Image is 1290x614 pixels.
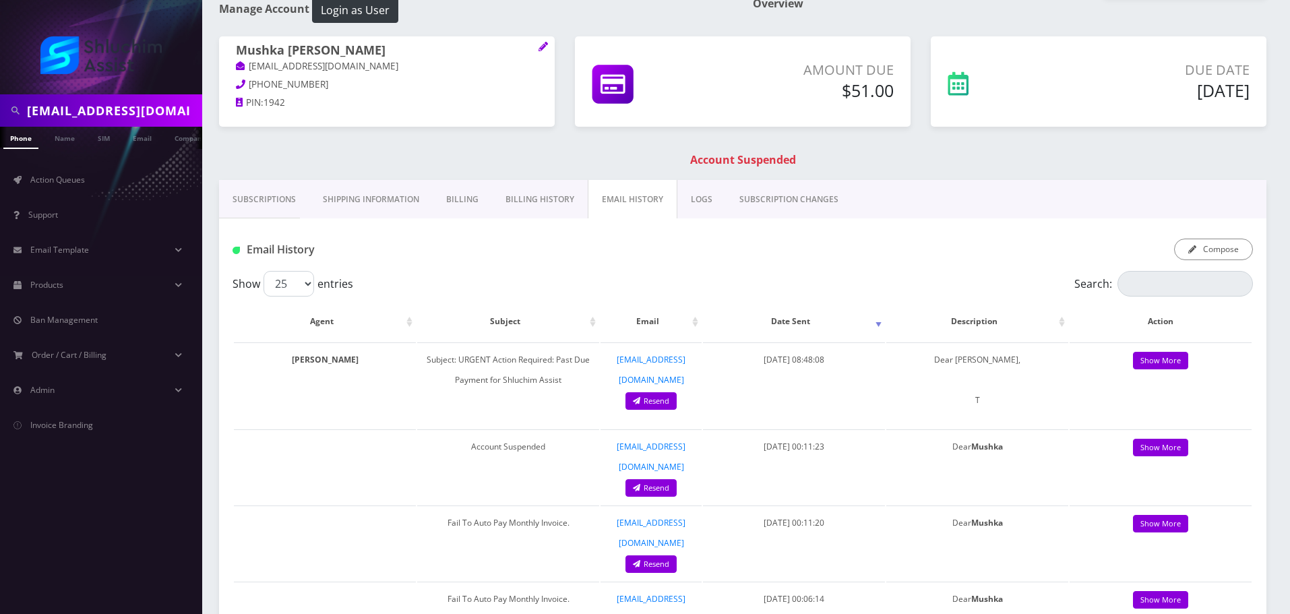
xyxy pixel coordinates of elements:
[264,96,285,109] span: 1942
[91,127,117,148] a: SIM
[27,98,199,123] input: Search in Company
[617,354,685,386] a: [EMAIL_ADDRESS][DOMAIN_NAME]
[40,36,162,74] img: Shluchim Assist
[893,437,1062,457] p: Dear
[168,127,213,148] a: Company
[971,441,1003,452] strong: Mushka
[886,302,1068,341] th: Description: activate to sort column ascending
[417,505,599,580] td: Fail To Auto Pay Monthly Invoice.
[264,271,314,297] select: Showentries
[726,180,852,219] a: SUBSCRIPTION CHANGES
[764,593,824,605] span: [DATE] 00:06:14
[764,441,824,452] span: [DATE] 00:11:23
[726,80,894,100] h5: $51.00
[1055,80,1250,100] h5: [DATE]
[433,180,492,219] a: Billing
[417,429,599,504] td: Account Suspended
[30,314,98,326] span: Ban Management
[417,302,599,341] th: Subject: activate to sort column ascending
[1117,271,1253,297] input: Search:
[1133,591,1188,609] a: Show More
[30,244,89,255] span: Email Template
[893,513,1062,533] p: Dear
[309,1,398,16] a: Login as User
[677,180,726,219] a: LOGS
[1133,515,1188,533] a: Show More
[30,279,63,290] span: Products
[625,555,677,574] a: Resend
[233,243,559,256] h1: Email History
[48,127,82,148] a: Name
[236,60,398,73] a: [EMAIL_ADDRESS][DOMAIN_NAME]
[764,354,824,365] span: [DATE] 08:48:08
[236,96,264,110] a: PIN:
[30,419,93,431] span: Invoice Branding
[1174,239,1253,260] button: Compose
[703,302,885,341] th: Date Sent: activate to sort column ascending
[30,174,85,185] span: Action Queues
[222,154,1263,166] h1: Account Suspended
[234,302,416,341] th: Agent: activate to sort column ascending
[726,60,894,80] p: Amount Due
[249,78,328,90] span: [PHONE_NUMBER]
[893,350,1062,410] p: Dear [PERSON_NAME], T
[1133,439,1188,457] a: Show More
[1055,60,1250,80] p: Due Date
[492,180,588,219] a: Billing History
[219,180,309,219] a: Subscriptions
[601,302,702,341] th: Email: activate to sort column ascending
[625,479,677,497] a: Resend
[971,593,1003,605] strong: Mushka
[1074,271,1253,297] label: Search:
[28,209,58,220] span: Support
[30,384,55,396] span: Admin
[971,517,1003,528] strong: Mushka
[1133,352,1188,370] a: Show More
[3,127,38,149] a: Phone
[32,349,106,361] span: Order / Cart / Billing
[893,589,1062,609] p: Dear
[617,517,685,549] a: [EMAIL_ADDRESS][DOMAIN_NAME]
[292,354,359,365] strong: [PERSON_NAME]
[233,271,353,297] label: Show entries
[417,342,599,428] td: Subject: URGENT Action Required: Past Due Payment for Shluchim Assist
[1070,302,1252,341] th: Action
[126,127,158,148] a: Email
[588,180,677,219] a: EMAIL HISTORY
[625,392,677,410] a: Resend
[236,43,538,59] h1: Mushka [PERSON_NAME]
[617,441,685,472] a: [EMAIL_ADDRESS][DOMAIN_NAME]
[764,517,824,528] span: [DATE] 00:11:20
[309,180,433,219] a: Shipping Information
